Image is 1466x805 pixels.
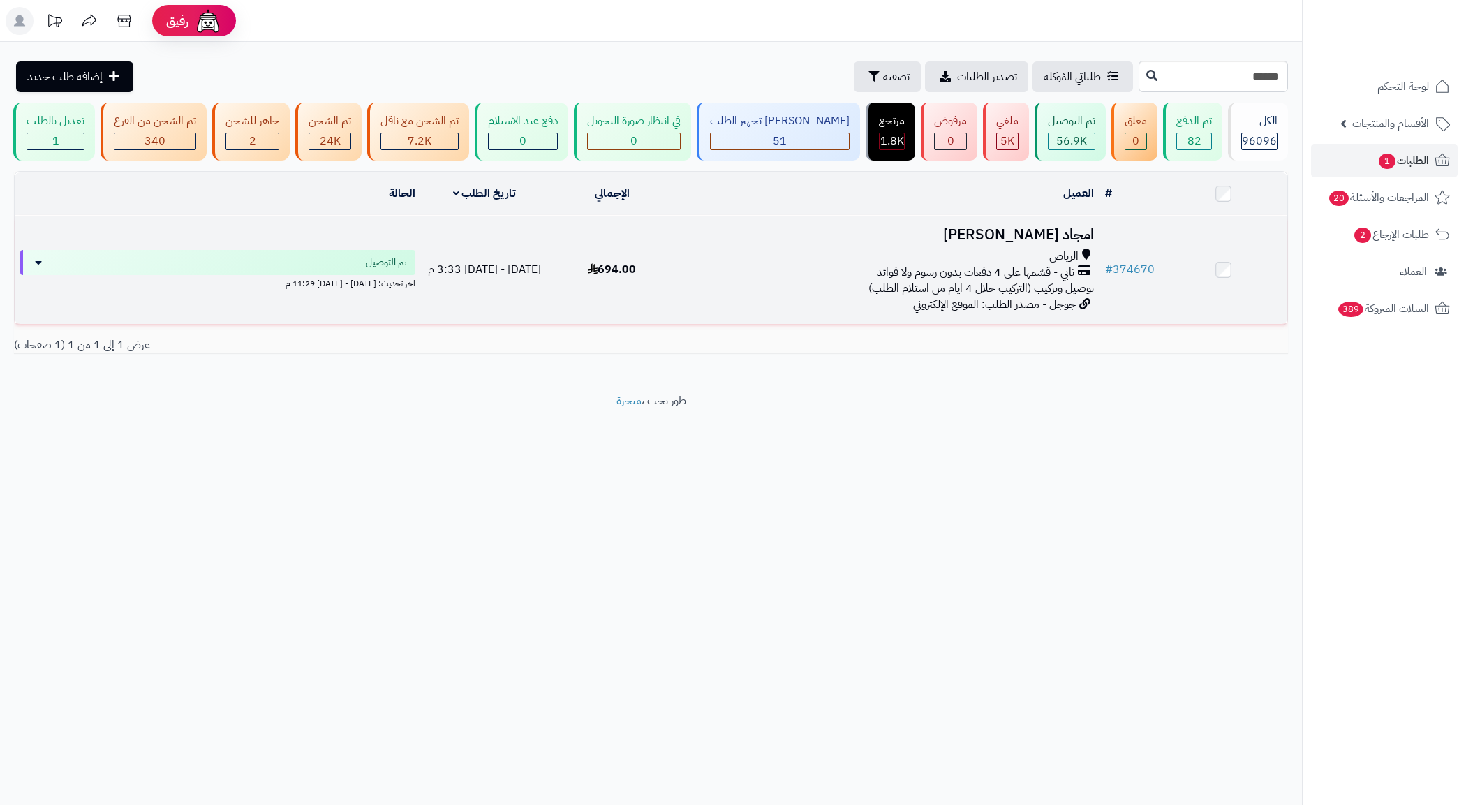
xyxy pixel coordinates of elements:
button: تصفية [854,61,921,92]
span: 2 [1354,228,1371,243]
div: 82 [1177,133,1211,149]
div: دفع عند الاستلام [488,113,558,129]
div: جاهز للشحن [225,113,279,129]
span: لوحة التحكم [1377,77,1429,96]
div: 0 [1125,133,1146,149]
a: # [1105,185,1112,202]
span: تصفية [883,68,910,85]
div: 7222 [381,133,458,149]
span: المراجعات والأسئلة [1328,188,1429,207]
span: 51 [773,133,787,149]
div: ملغي [996,113,1019,129]
div: تم الشحن [309,113,351,129]
a: المراجعات والأسئلة20 [1311,181,1458,214]
span: الرياض [1049,249,1079,265]
div: 0 [935,133,966,149]
a: تصدير الطلبات [925,61,1028,92]
a: [PERSON_NAME] تجهيز الطلب 51 [694,103,863,161]
a: تم الشحن مع ناقل 7.2K [364,103,472,161]
div: 0 [489,133,557,149]
span: 1.8K [880,133,904,149]
div: تم الشحن من الفرع [114,113,196,129]
h3: امجاد [PERSON_NAME] [681,227,1094,243]
span: تابي - قسّمها على 4 دفعات بدون رسوم ولا فوائد [877,265,1074,281]
span: 96096 [1242,133,1277,149]
span: تم التوصيل [366,256,407,269]
span: توصيل وتركيب (التركيب خلال 4 ايام من استلام الطلب) [868,280,1094,297]
div: 1 [27,133,84,149]
a: تم الشحن 24K [293,103,364,161]
span: 5K [1000,133,1014,149]
span: السلات المتروكة [1337,299,1429,318]
span: 24K [320,133,341,149]
img: ai-face.png [194,7,222,35]
span: 389 [1338,302,1363,317]
a: متجرة [616,392,642,409]
a: تم التوصيل 56.9K [1032,103,1109,161]
div: اخر تحديث: [DATE] - [DATE] 11:29 م [20,275,415,290]
span: الطلبات [1377,151,1429,170]
span: 7.2K [408,133,431,149]
a: جاهز للشحن 2 [209,103,293,161]
span: 1 [52,133,59,149]
span: 2 [249,133,256,149]
a: العميل [1063,185,1094,202]
div: معلق [1125,113,1147,129]
a: تم الدفع 82 [1160,103,1225,161]
div: عرض 1 إلى 1 من 1 (1 صفحات) [3,337,651,353]
div: تم الدفع [1176,113,1212,129]
span: 82 [1187,133,1201,149]
a: #374670 [1105,261,1155,278]
span: 1 [1379,154,1395,169]
span: 0 [1132,133,1139,149]
a: معلق 0 [1109,103,1160,161]
span: 340 [145,133,165,149]
a: دفع عند الاستلام 0 [472,103,571,161]
a: السلات المتروكة389 [1311,292,1458,325]
a: الحالة [389,185,415,202]
span: تصدير الطلبات [957,68,1017,85]
span: 0 [519,133,526,149]
span: الأقسام والمنتجات [1352,114,1429,133]
span: # [1105,261,1113,278]
div: الكل [1241,113,1278,129]
a: طلبات الإرجاع2 [1311,218,1458,251]
div: تم الشحن مع ناقل [380,113,459,129]
span: العملاء [1400,262,1427,281]
a: تاريخ الطلب [453,185,517,202]
a: الإجمالي [595,185,630,202]
div: [PERSON_NAME] تجهيز الطلب [710,113,850,129]
a: مرتجع 1.8K [863,103,918,161]
div: مرفوض [934,113,967,129]
span: 0 [947,133,954,149]
div: تعديل بالطلب [27,113,84,129]
span: رفيق [166,13,188,29]
span: طلبات الإرجاع [1353,225,1429,244]
a: تعديل بالطلب 1 [10,103,98,161]
a: لوحة التحكم [1311,70,1458,103]
span: 694.00 [588,261,636,278]
div: 340 [114,133,195,149]
a: طلباتي المُوكلة [1032,61,1133,92]
span: طلباتي المُوكلة [1044,68,1101,85]
a: تحديثات المنصة [37,7,72,38]
a: تم الشحن من الفرع 340 [98,103,209,161]
div: 2 [226,133,279,149]
span: إضافة طلب جديد [27,68,103,85]
span: جوجل - مصدر الطلب: الموقع الإلكتروني [913,296,1076,313]
div: تم التوصيل [1048,113,1095,129]
div: 1834 [880,133,904,149]
a: في انتظار صورة التحويل 0 [571,103,694,161]
a: إضافة طلب جديد [16,61,133,92]
a: الطلبات1 [1311,144,1458,177]
a: الكل96096 [1225,103,1291,161]
a: العملاء [1311,255,1458,288]
span: 0 [630,133,637,149]
div: في انتظار صورة التحويل [587,113,681,129]
div: 51 [711,133,849,149]
span: 56.9K [1056,133,1087,149]
a: ملغي 5K [980,103,1032,161]
div: 24030 [309,133,350,149]
span: [DATE] - [DATE] 3:33 م [428,261,541,278]
div: 0 [588,133,680,149]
